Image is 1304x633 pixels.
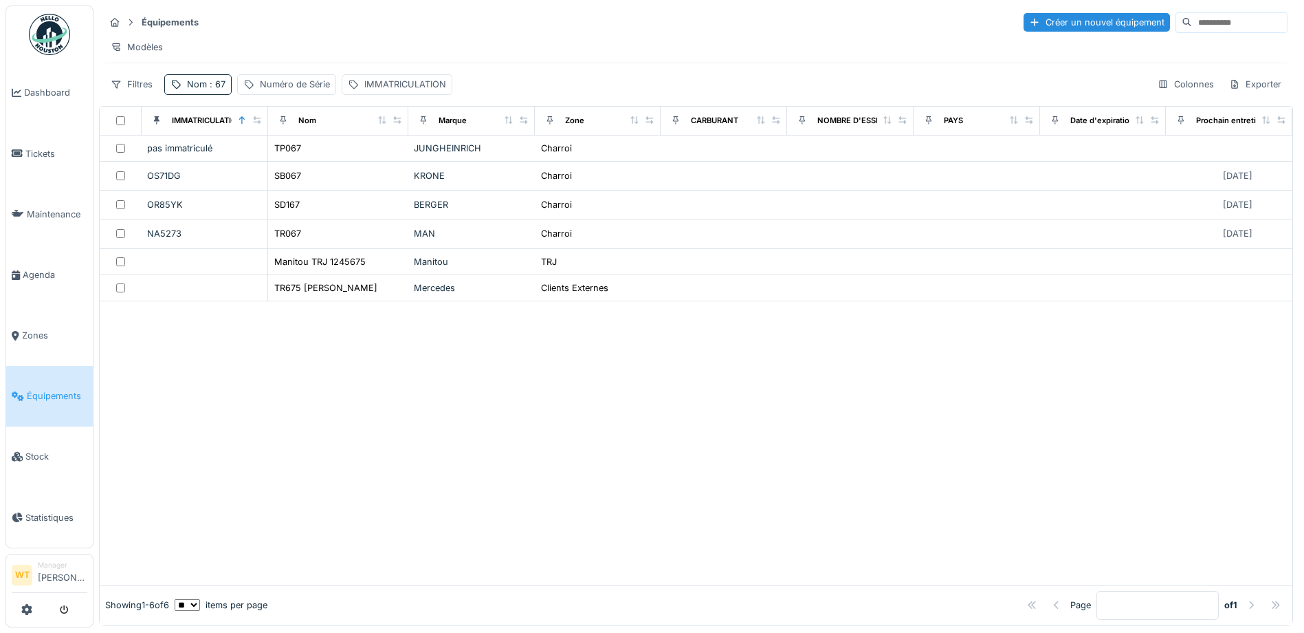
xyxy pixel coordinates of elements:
a: Dashboard [6,63,93,123]
div: Mercedes [414,281,529,294]
div: TR067 [274,227,301,240]
span: Tickets [25,147,87,160]
a: WT Manager[PERSON_NAME] [12,560,87,593]
div: KRONE [414,169,529,182]
div: pas immatriculé [147,142,262,155]
span: Statistiques [25,511,87,524]
strong: of 1 [1224,599,1237,612]
div: Manitou [414,255,529,268]
span: Zones [22,329,87,342]
div: Marque [439,115,467,127]
div: Clients Externes [541,281,608,294]
div: PAYS [944,115,963,127]
div: Page [1070,599,1091,612]
div: JUNGHEINRICH [414,142,529,155]
div: Charroi [541,169,572,182]
div: Charroi [541,142,572,155]
div: OS71DG [147,169,262,182]
div: items per page [175,599,267,612]
div: Nom [298,115,316,127]
div: Créer un nouvel équipement [1024,13,1170,32]
div: NA5273 [147,227,262,240]
div: Modèles [104,37,169,57]
span: Équipements [27,389,87,403]
div: [DATE] [1223,198,1252,211]
div: OR85YK [147,198,262,211]
div: [DATE] [1223,227,1252,240]
span: Maintenance [27,208,87,221]
div: Numéro de Série [260,78,330,91]
strong: Équipements [136,16,204,29]
div: IMMATRICULATION [364,78,446,91]
div: Showing 1 - 6 of 6 [105,599,169,612]
div: SD167 [274,198,300,211]
div: NOMBRE D'ESSIEU [817,115,888,127]
div: BERGER [414,198,529,211]
a: Stock [6,427,93,487]
div: [DATE] [1223,169,1252,182]
a: Équipements [6,366,93,427]
li: WT [12,565,32,586]
a: Statistiques [6,487,93,548]
span: : 67 [207,79,225,89]
div: Prochain entretien [1196,115,1266,127]
div: TR675 [PERSON_NAME] [274,281,377,294]
div: MAN [414,227,529,240]
img: Badge_color-CXgf-gQk.svg [29,14,70,55]
div: Colonnes [1151,74,1220,94]
a: Zones [6,305,93,366]
div: CARBURANT [691,115,738,127]
div: Date d'expiration [1070,115,1134,127]
span: Agenda [23,268,87,281]
div: Nom [187,78,225,91]
div: TP067 [274,142,301,155]
div: Charroi [541,198,572,211]
div: SB067 [274,169,301,182]
div: IMMATRICULATION [172,115,243,127]
div: Zone [565,115,584,127]
a: Agenda [6,244,93,305]
div: TRJ [541,255,557,268]
span: Dashboard [24,86,87,99]
div: Filtres [104,74,159,94]
div: Manitou TRJ 1245675 [274,255,366,268]
div: Exporter [1223,74,1288,94]
li: [PERSON_NAME] [38,560,87,590]
span: Stock [25,450,87,463]
div: Manager [38,560,87,570]
a: Tickets [6,123,93,184]
div: Charroi [541,227,572,240]
a: Maintenance [6,184,93,244]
